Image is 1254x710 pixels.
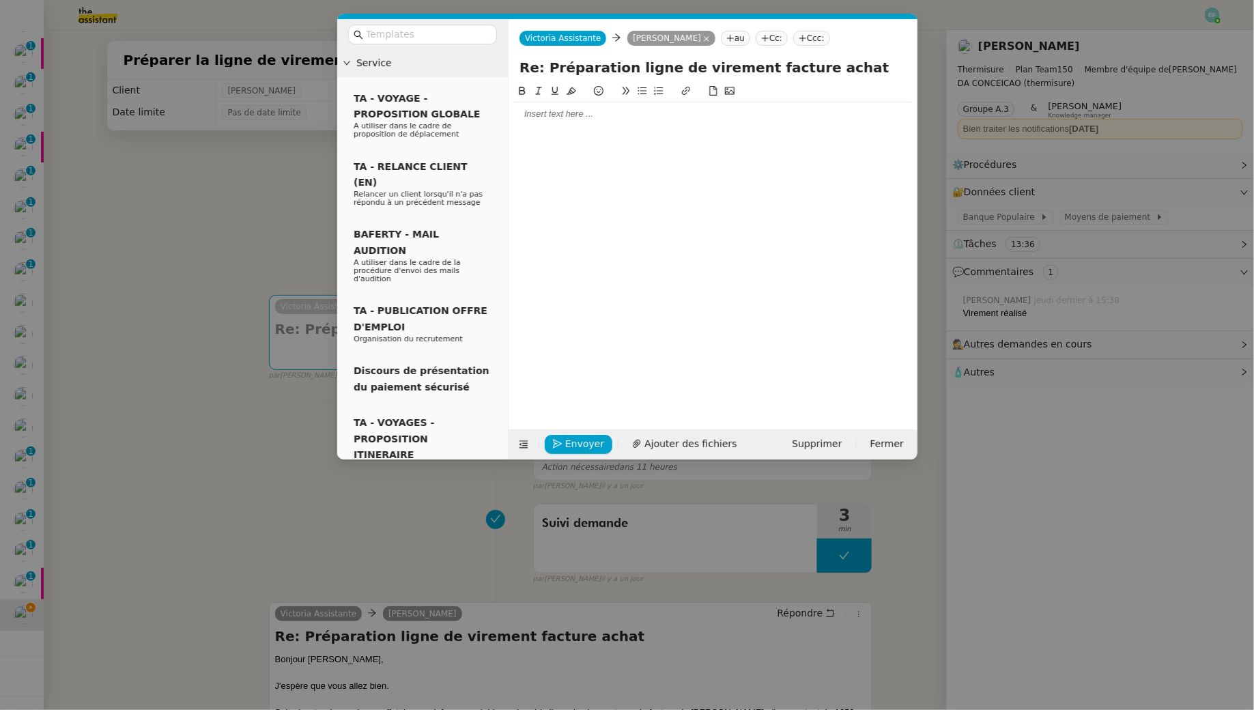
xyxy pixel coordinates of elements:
button: Fermer [861,435,911,454]
span: TA - RELANCE CLIENT (EN) [354,161,468,188]
span: TA - VOYAGES - PROPOSITION ITINERAIRE [354,417,434,460]
span: TA - PUBLICATION OFFRE D'EMPLOI [354,305,487,332]
div: Service [337,50,508,76]
nz-tag: Ccc: [793,31,830,46]
input: Subject [519,57,907,78]
span: Ajouter des fichiers [644,436,737,452]
nz-tag: [PERSON_NAME] [627,31,715,46]
nz-tag: au [721,31,750,46]
span: Discours de présentation du paiement sécurisé [354,365,489,392]
span: BAFERTY - MAIL AUDITION [354,229,439,255]
span: TA - VOYAGE - PROPOSITION GLOBALE [354,93,480,119]
span: A utiliser dans le cadre de la procédure d'envoi des mails d'audition [354,258,461,283]
button: Envoyer [545,435,612,454]
input: Templates [366,27,489,42]
nz-tag: Cc: [755,31,787,46]
span: Organisation du recrutement [354,335,463,343]
span: Envoyer [565,436,604,452]
span: Relancer un client lorsqu'il n'a pas répondu à un précédent message [354,190,483,207]
button: Ajouter des fichiers [624,435,745,454]
span: Victoria Assistante [525,33,601,43]
span: Fermer [870,436,903,452]
span: Service [356,55,502,71]
span: Supprimer [792,436,842,452]
button: Supprimer [784,435,850,454]
span: A utiliser dans le cadre de proposition de déplacement [354,122,459,139]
